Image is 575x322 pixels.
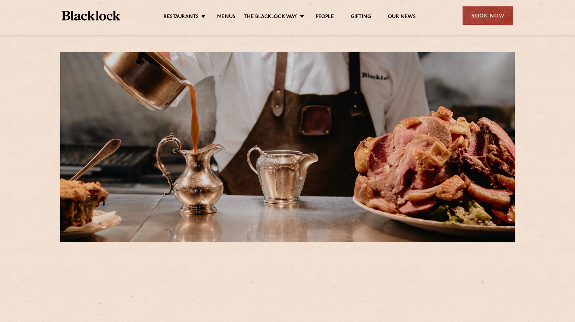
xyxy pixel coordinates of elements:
div: Book Now [463,6,513,25]
a: Our News [388,14,416,21]
a: Restaurants [164,14,199,21]
a: The Blacklock Way [244,14,297,21]
a: Menus [217,14,235,21]
img: BL_Textured_Logo-footer-cropped.svg [62,11,120,21]
a: Gifting [351,14,371,21]
a: People [316,14,334,21]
